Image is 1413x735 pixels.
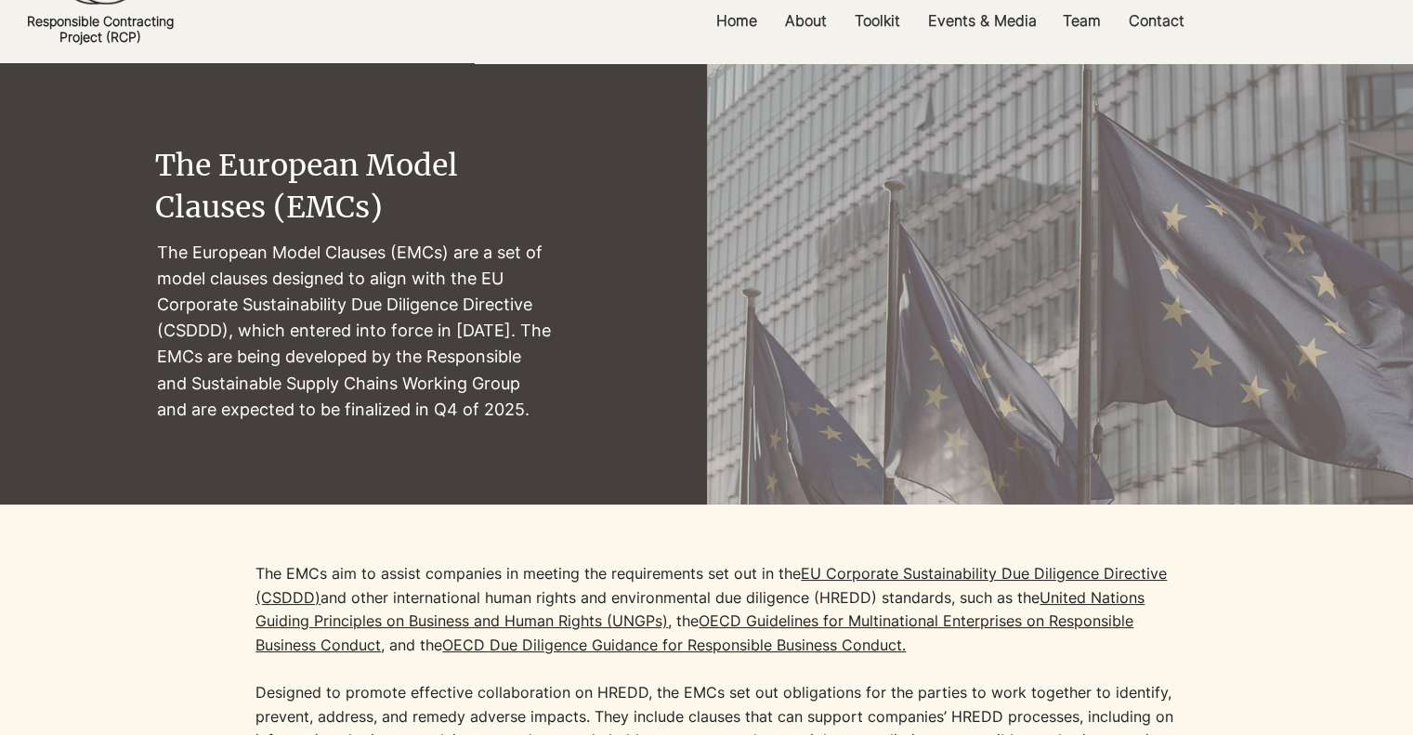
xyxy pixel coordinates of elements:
a: OECD Due Diligence Guidance for Responsible Business Conduct. [442,636,906,654]
a: Responsible ContractingProject (RCP) [27,13,174,45]
span: The European Model Clauses (EMCs) [155,147,458,226]
a: EU Corporate Sustainability Due Diligence Directive (CSDDD) [255,564,1167,607]
p: The European Model Clauses (EMCs) are a set of model clauses designed to align with the EU Corpor... [157,240,553,423]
